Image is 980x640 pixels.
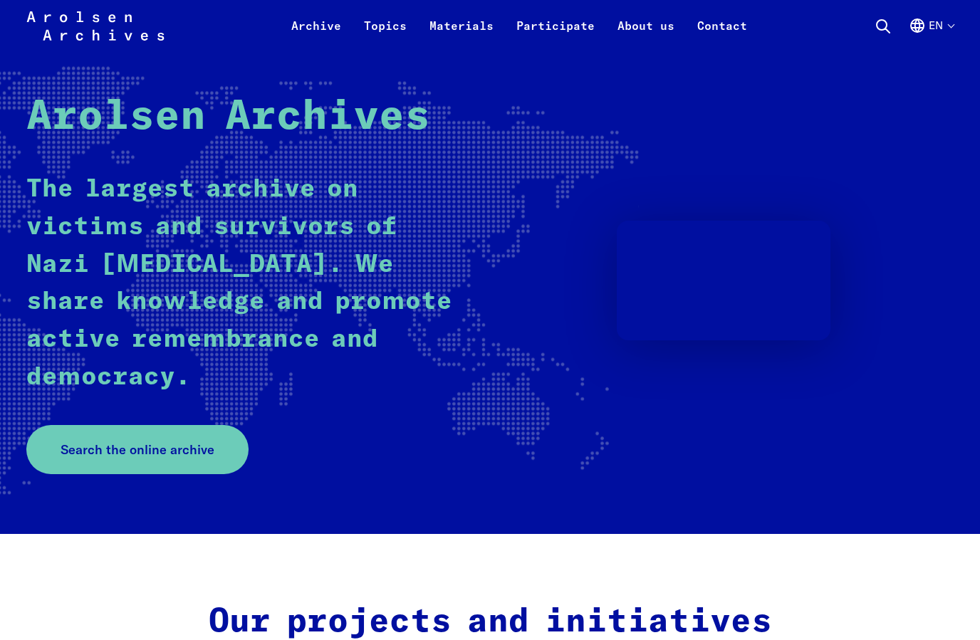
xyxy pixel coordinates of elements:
button: English, language selection [909,17,954,51]
nav: Primary [280,9,759,43]
a: Search the online archive [26,425,249,474]
a: Contact [686,17,759,51]
a: Topics [353,17,418,51]
p: The largest archive on victims and survivors of Nazi [MEDICAL_DATA]. We share knowledge and promo... [26,171,465,396]
a: Participate [505,17,606,51]
a: About us [606,17,686,51]
a: Materials [418,17,505,51]
strong: Arolsen Archives [26,96,430,138]
span: Search the online archive [61,440,214,459]
a: Archive [280,17,353,51]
